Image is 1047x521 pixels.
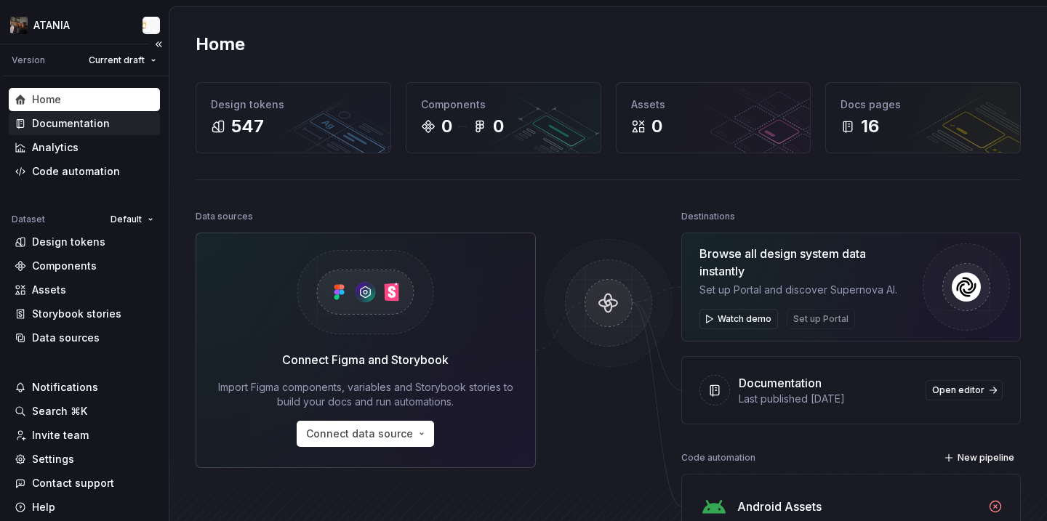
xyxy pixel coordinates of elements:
[681,206,735,227] div: Destinations
[104,209,160,230] button: Default
[939,448,1021,468] button: New pipeline
[89,54,145,66] span: Current draft
[196,206,253,227] div: Data sources
[32,116,110,131] div: Documentation
[493,115,504,138] div: 0
[9,254,160,278] a: Components
[33,18,70,33] div: ATANIA
[825,82,1021,153] a: Docs pages16
[32,500,55,514] div: Help
[32,452,74,467] div: Settings
[681,448,755,468] div: Code automation
[9,160,160,183] a: Code automation
[9,400,160,423] button: Search ⌘K
[406,82,601,153] a: Components00
[9,424,160,447] a: Invite team
[12,54,45,66] div: Version
[699,245,912,280] div: Browse all design system data instantly
[441,115,452,138] div: 0
[861,115,879,138] div: 16
[9,136,160,159] a: Analytics
[651,115,662,138] div: 0
[699,309,778,329] button: Watch demo
[9,112,160,135] a: Documentation
[9,88,160,111] a: Home
[9,230,160,254] a: Design tokens
[9,472,160,495] button: Contact support
[9,278,160,302] a: Assets
[32,404,87,419] div: Search ⌘K
[217,380,515,409] div: Import Figma components, variables and Storybook stories to build your docs and run automations.
[12,214,45,225] div: Dataset
[211,97,376,112] div: Design tokens
[282,351,449,368] div: Connect Figma and Storybook
[631,97,796,112] div: Assets
[32,476,114,490] div: Contact support
[148,34,169,54] button: Collapse sidebar
[306,427,413,441] span: Connect data source
[616,82,811,153] a: Assets0
[737,498,822,515] div: Android Assets
[9,376,160,399] button: Notifications
[82,50,163,70] button: Current draft
[32,380,98,395] div: Notifications
[421,97,586,112] div: Components
[32,283,66,297] div: Assets
[297,421,434,447] button: Connect data source
[32,259,97,273] div: Components
[926,380,1003,400] a: Open editor
[32,235,105,249] div: Design tokens
[32,331,100,345] div: Data sources
[32,92,61,107] div: Home
[718,313,771,325] span: Watch demo
[111,214,142,225] span: Default
[32,428,89,443] div: Invite team
[958,452,1014,464] span: New pipeline
[196,33,245,56] h2: Home
[3,9,166,41] button: ATANIANikki Craciun
[10,17,28,34] img: 6406f678-1b55-468d-98ac-69dd53595fce.png
[9,448,160,471] a: Settings
[231,115,264,138] div: 547
[143,17,160,34] img: Nikki Craciun
[932,384,984,396] span: Open editor
[699,283,912,297] div: Set up Portal and discover Supernova AI.
[841,97,1006,112] div: Docs pages
[9,326,160,350] a: Data sources
[196,82,391,153] a: Design tokens547
[9,302,160,326] a: Storybook stories
[739,374,822,392] div: Documentation
[32,307,121,321] div: Storybook stories
[32,140,79,155] div: Analytics
[32,164,120,179] div: Code automation
[739,392,918,406] div: Last published [DATE]
[9,496,160,519] button: Help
